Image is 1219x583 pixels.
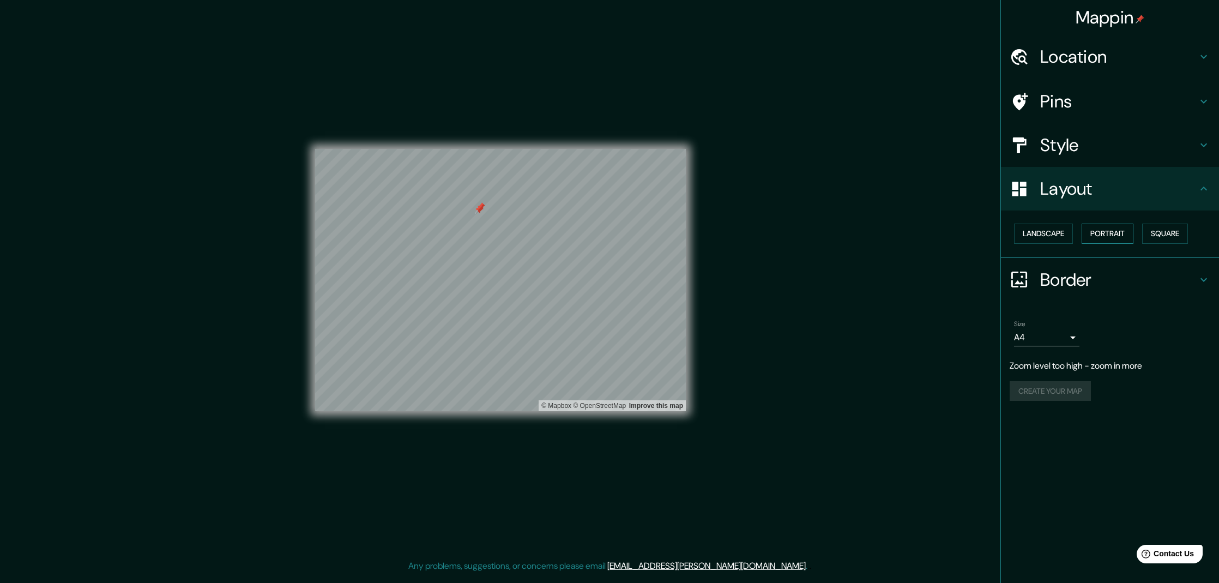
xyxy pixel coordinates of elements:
[1040,91,1197,112] h4: Pins
[1040,178,1197,200] h4: Layout
[1014,224,1073,244] button: Landscape
[1010,359,1210,372] p: Zoom level too high - zoom in more
[1142,224,1188,244] button: Square
[1014,329,1079,346] div: A4
[1001,167,1219,211] div: Layout
[408,560,807,573] p: Any problems, suggestions, or concerns please email .
[807,560,809,573] div: .
[1040,269,1197,291] h4: Border
[1122,540,1207,571] iframe: Help widget launcher
[573,402,626,410] a: OpenStreetMap
[1001,35,1219,79] div: Location
[541,402,571,410] a: Mapbox
[1136,15,1144,23] img: pin-icon.png
[1001,80,1219,123] div: Pins
[1001,123,1219,167] div: Style
[1076,7,1145,28] h4: Mappin
[607,560,806,572] a: [EMAIL_ADDRESS][PERSON_NAME][DOMAIN_NAME]
[629,402,683,410] a: Map feedback
[1040,134,1197,156] h4: Style
[315,149,686,411] canvas: Map
[1001,258,1219,302] div: Border
[1082,224,1133,244] button: Portrait
[1014,319,1025,328] label: Size
[809,560,811,573] div: .
[1040,46,1197,68] h4: Location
